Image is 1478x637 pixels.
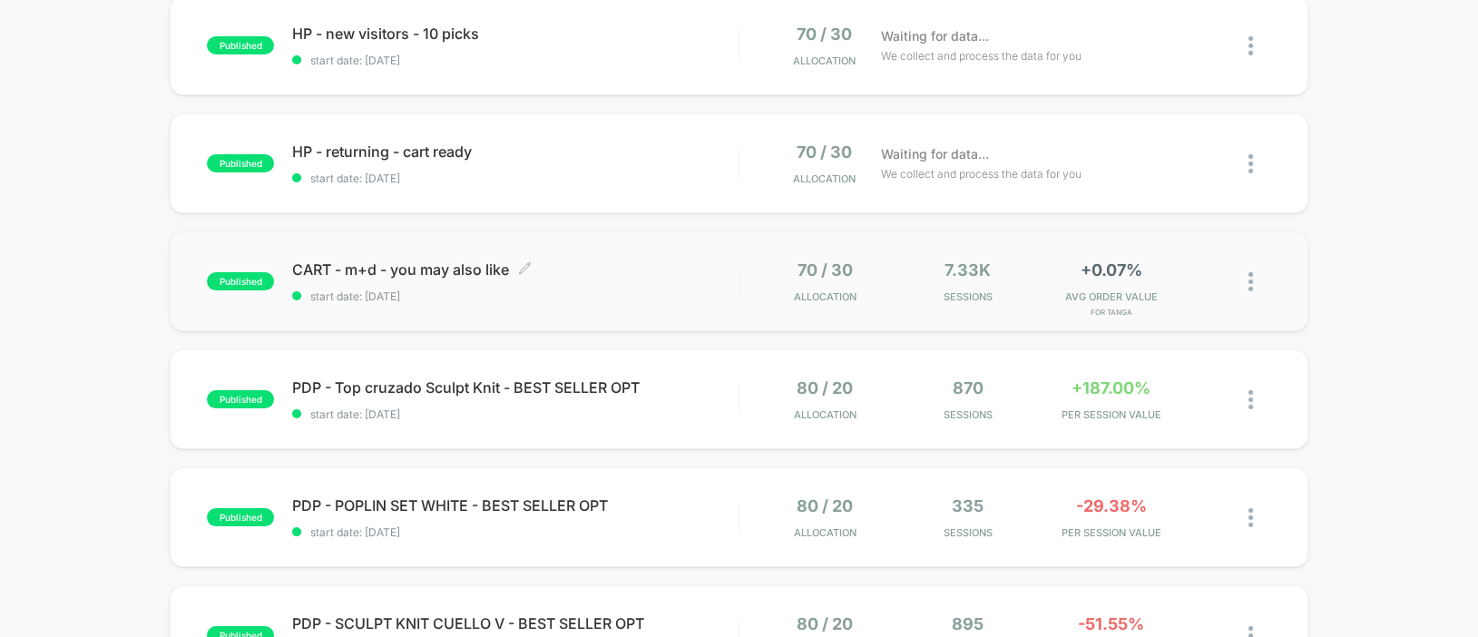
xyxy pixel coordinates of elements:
span: PER SESSION VALUE [1044,526,1179,539]
span: HP - returning - cart ready [292,142,738,161]
span: start date: [DATE] [292,171,738,185]
span: published [207,36,274,54]
span: Waiting for data... [881,26,989,46]
span: Sessions [901,290,1035,303]
span: 70 / 30 [798,260,853,279]
img: close [1248,272,1253,291]
span: We collect and process the data for you [881,47,1082,64]
span: start date: [DATE] [292,54,738,67]
span: 80 / 20 [797,614,853,633]
img: close [1248,36,1253,55]
span: +0.07% [1080,260,1141,279]
span: AVG ORDER VALUE [1044,290,1179,303]
span: -51.55% [1078,614,1144,633]
span: published [207,390,274,408]
span: start date: [DATE] [292,407,738,421]
span: 7.33k [945,260,991,279]
span: Allocation [794,290,856,303]
span: PDP - SCULPT KNIT CUELLO V - BEST SELLER OPT [292,614,738,632]
span: Allocation [793,172,856,185]
span: 80 / 20 [797,496,853,515]
span: Waiting for data... [881,144,989,164]
span: Allocation [794,408,856,421]
span: PER SESSION VALUE [1044,408,1179,421]
span: 895 [952,614,984,633]
span: We collect and process the data for you [881,165,1082,182]
span: HP - new visitors - 10 picks [292,24,738,43]
span: Sessions [901,408,1035,421]
span: published [207,154,274,172]
span: published [207,272,274,290]
span: published [207,508,274,526]
span: start date: [DATE] [292,525,738,539]
span: -29.38% [1075,496,1146,515]
span: PDP - Top cruzado Sculpt Knit - BEST SELLER OPT [292,378,738,397]
span: 70 / 30 [797,142,852,162]
span: Allocation [793,54,856,67]
span: 335 [952,496,984,515]
span: Allocation [794,526,856,539]
span: +187.00% [1072,378,1150,397]
span: start date: [DATE] [292,289,738,303]
span: Sessions [901,526,1035,539]
img: close [1248,154,1253,173]
img: close [1248,390,1253,409]
span: CART - m+d - you may also like [292,260,738,279]
span: for tanga [1044,308,1179,317]
span: PDP - POPLIN SET WHITE - BEST SELLER OPT [292,496,738,514]
span: 70 / 30 [797,24,852,44]
span: 870 [953,378,984,397]
span: 80 / 20 [797,378,853,397]
img: close [1248,508,1253,527]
